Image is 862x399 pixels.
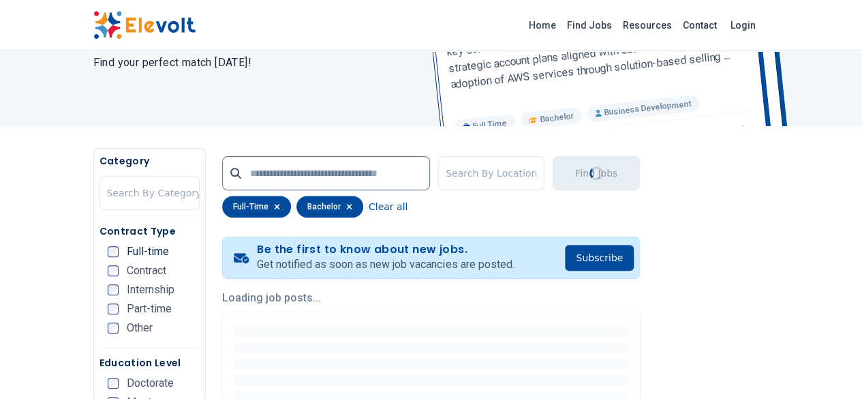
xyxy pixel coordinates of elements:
[794,334,862,399] iframe: Chat Widget
[99,224,200,238] h5: Contract Type
[587,164,606,183] div: Loading...
[127,378,174,389] span: Doctorate
[369,196,407,218] button: Clear all
[99,356,200,370] h5: Education Level
[257,256,514,273] p: Get notified as soon as new job vacancies are posted.
[127,284,174,295] span: Internship
[108,323,119,334] input: Other
[108,304,119,314] input: Part-time
[561,14,617,36] a: Find Jobs
[93,11,196,40] img: Elevolt
[127,323,153,334] span: Other
[127,304,172,314] span: Part-time
[257,243,514,256] h4: Be the first to know about new jobs.
[523,14,561,36] a: Home
[677,14,722,36] a: Contact
[222,290,640,306] p: Loading job posts...
[722,12,764,39] a: Login
[108,265,119,276] input: Contract
[617,14,677,36] a: Resources
[108,246,119,257] input: Full-time
[565,245,634,271] button: Subscribe
[296,196,363,218] div: bachelor
[108,284,119,295] input: Internship
[553,156,640,190] button: Find JobsLoading...
[222,196,291,218] div: full-time
[127,246,169,257] span: Full-time
[127,265,166,276] span: Contract
[99,154,200,168] h5: Category
[108,378,119,389] input: Doctorate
